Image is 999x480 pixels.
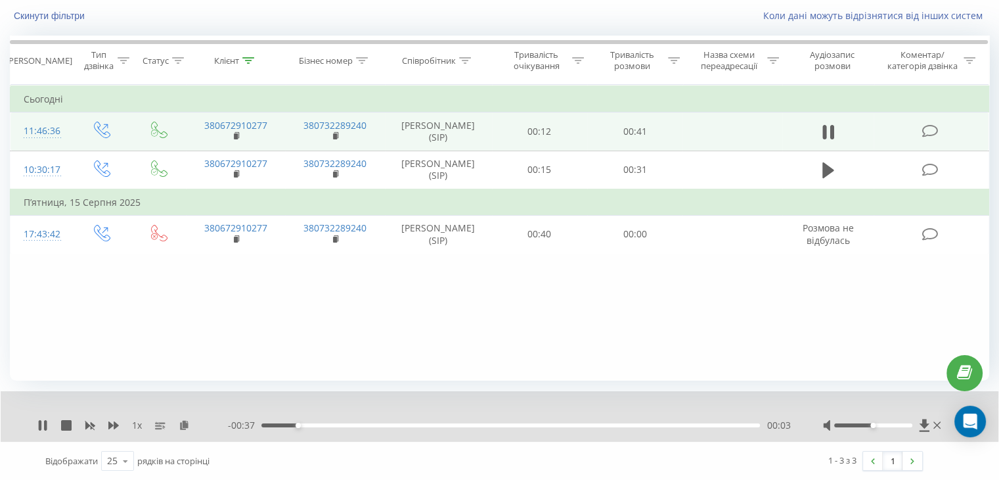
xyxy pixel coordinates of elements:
a: 380672910277 [204,222,267,234]
span: Відображати [45,455,98,467]
button: Скинути фільтри [10,10,91,22]
div: Статус [143,55,169,66]
div: Open Intercom Messenger [954,406,986,437]
a: 380732289240 [303,157,366,170]
div: Аудіозапис розмови [794,49,871,72]
td: 00:15 [492,151,587,189]
div: [PERSON_NAME] [6,55,72,66]
div: Коментар/категорія дзвінка [883,49,960,72]
a: 380672910277 [204,119,267,132]
div: Тривалість очікування [504,49,569,72]
div: 17:43:42 [24,222,58,247]
span: - 00:37 [228,419,261,432]
a: 1 [883,452,902,470]
a: 380672910277 [204,157,267,170]
span: рядків на сторінці [137,455,210,467]
span: Розмова не відбулась [803,222,854,246]
div: 25 [107,454,118,468]
a: Коли дані можуть відрізнятися вiд інших систем [763,9,989,22]
td: [PERSON_NAME] (SIP) [385,151,492,189]
div: Accessibility label [296,423,301,428]
div: Accessibility label [870,423,876,428]
div: Співробітник [402,55,456,66]
a: 380732289240 [303,222,366,234]
td: 00:12 [492,112,587,151]
div: Назва схеми переадресації [695,49,764,72]
div: 1 - 3 з 3 [828,454,856,467]
td: 00:40 [492,215,587,253]
a: 380732289240 [303,119,366,132]
td: Сьогодні [11,86,989,112]
td: 00:31 [587,151,682,189]
div: 10:30:17 [24,157,58,183]
td: [PERSON_NAME] (SIP) [385,215,492,253]
td: 00:41 [587,112,682,151]
div: Тип дзвінка [83,49,114,72]
span: 1 x [132,419,142,432]
td: [PERSON_NAME] (SIP) [385,112,492,151]
td: 00:00 [587,215,682,253]
div: Тривалість розмови [599,49,665,72]
div: Бізнес номер [299,55,353,66]
span: 00:03 [766,419,790,432]
div: 11:46:36 [24,118,58,144]
div: Клієнт [214,55,239,66]
td: П’ятниця, 15 Серпня 2025 [11,189,989,216]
